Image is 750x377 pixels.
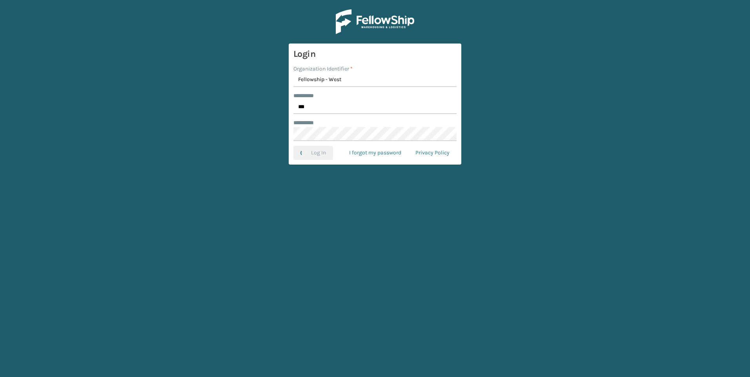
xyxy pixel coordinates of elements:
[293,65,353,73] label: Organization Identifier
[293,146,333,160] button: Log In
[342,146,408,160] a: I forgot my password
[336,9,414,34] img: Logo
[408,146,457,160] a: Privacy Policy
[293,48,457,60] h3: Login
